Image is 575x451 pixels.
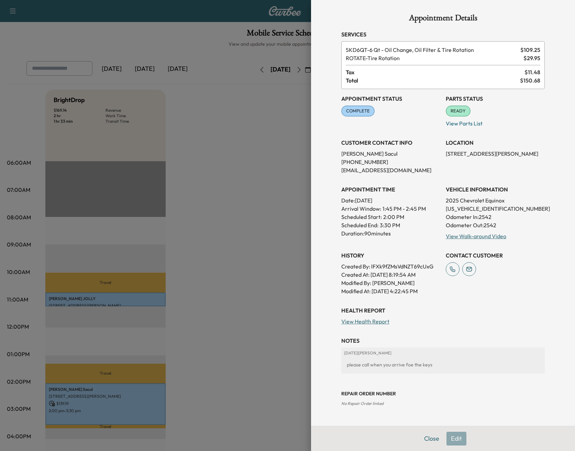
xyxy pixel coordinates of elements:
[341,166,440,174] p: [EMAIL_ADDRESS][DOMAIN_NAME]
[446,108,470,114] span: READY
[520,46,540,54] span: $ 109.25
[341,158,440,166] p: [PHONE_NUMBER]
[341,279,440,287] p: Modified By : [PERSON_NAME]
[341,337,545,345] h3: NOTES
[383,205,426,213] span: 1:45 PM - 2:45 PM
[446,139,545,147] h3: LOCATION
[446,117,545,128] p: View Parts List
[520,76,540,85] span: $ 150.68
[341,196,440,205] p: Date: [DATE]
[341,205,440,213] p: Arrival Window:
[341,271,440,279] p: Created At : [DATE] 8:19:54 AM
[341,213,382,221] p: Scheduled Start:
[446,213,545,221] p: Odometer In: 2542
[446,233,506,240] a: View Walk-around Video
[341,185,440,194] h3: APPOINTMENT TIME
[383,213,404,221] p: 2:00 PM
[380,221,400,229] p: 3:30 PM
[341,139,440,147] h3: CUSTOMER CONTACT INFO
[341,251,440,260] h3: History
[346,46,518,54] span: 6 Qt - Oil Change, Oil Filter & Tire Rotation
[446,251,545,260] h3: CONTACT CUSTOMER
[446,95,545,103] h3: Parts Status
[346,54,521,62] span: Tire Rotation
[341,401,384,406] span: No Repair Order linked
[341,95,440,103] h3: Appointment Status
[446,221,545,229] p: Odometer Out: 2542
[341,318,389,325] a: View Health Report
[346,68,524,76] span: Tax
[341,287,440,295] p: Modified At : [DATE] 4:22:45 PM
[341,306,545,315] h3: Health Report
[341,30,545,38] h3: Services
[344,350,542,356] p: [DATE] | [PERSON_NAME]
[446,196,545,205] p: 2025 Chevrolet Equinox
[344,359,542,371] div: please call when you arrive foe the keys
[446,150,545,158] p: [STREET_ADDRESS][PERSON_NAME]
[342,108,374,114] span: COMPLETE
[341,390,545,397] h3: Repair Order number
[420,432,444,445] button: Close
[446,205,545,213] p: [US_VEHICLE_IDENTIFICATION_NUMBER]
[341,150,440,158] p: [PERSON_NAME] Sacul
[524,68,540,76] span: $ 11.48
[446,185,545,194] h3: VEHICLE INFORMATION
[341,14,545,25] h1: Appointment Details
[341,229,440,238] p: Duration: 90 minutes
[341,221,378,229] p: Scheduled End:
[346,76,520,85] span: Total
[341,262,440,271] p: Created By : lFXk9fZMsVdNZT69cUxG
[523,54,540,62] span: $ 29.95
